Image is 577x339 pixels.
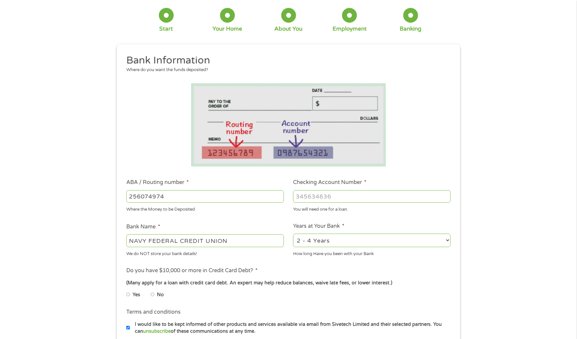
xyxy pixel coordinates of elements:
div: (Many apply for a loan with credit card debt. An expert may help reduce balances, waive late fees... [126,279,451,287]
div: You will need one for a loan. [293,204,451,213]
label: Bank Name [126,223,160,230]
div: About You [275,25,303,33]
label: Years at Your Bank [293,223,344,230]
label: No [157,291,164,299]
label: ABA / Routing number [126,179,189,186]
div: Employment [333,25,367,33]
div: Where do you want the funds deposited? [126,67,446,73]
div: How long Have you been with your Bank [293,248,451,257]
a: unsubscribe [143,328,171,334]
label: Do you have $10,000 or more in Credit Card Debt? [126,267,258,274]
div: Where the Money to be Deposited [126,204,284,213]
label: Terms and conditions [126,309,181,316]
div: Banking [400,25,422,33]
input: 263177916 [126,190,284,203]
label: Checking Account Number [293,179,366,186]
h2: Bank Information [126,54,446,67]
div: Start [159,25,173,33]
label: I would like to be kept informed of other products and services available via email from Sivetech... [130,321,453,335]
input: 345634636 [293,190,451,203]
div: Your Home [213,25,242,33]
img: Routing number location [191,83,386,167]
label: Yes [133,291,140,299]
div: We do NOT store your bank details! [126,248,284,257]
